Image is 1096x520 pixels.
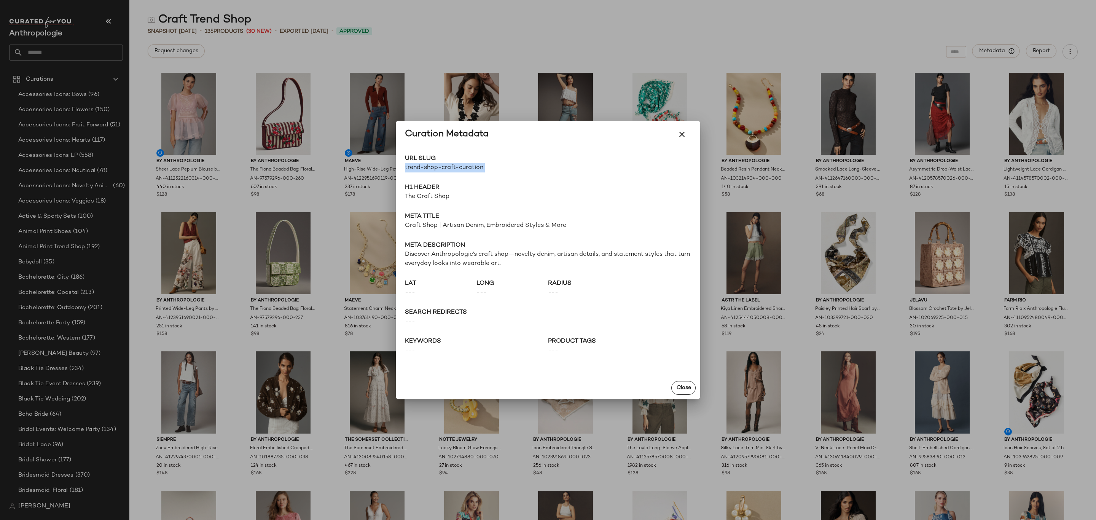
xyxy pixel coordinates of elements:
span: URL Slug [405,154,548,163]
span: search redirects [405,308,691,317]
span: long [476,279,548,288]
span: Craft Shop | Artisan Denim, Embroidered Styles & More [405,221,691,230]
span: --- [405,346,548,355]
span: --- [476,288,548,297]
span: --- [405,288,476,297]
span: Product Tags [548,337,691,346]
span: radius [548,279,620,288]
button: Close [671,381,696,395]
span: --- [405,317,691,326]
span: Meta title [405,212,691,221]
span: --- [548,288,620,297]
span: --- [548,346,691,355]
span: Meta description [405,241,691,250]
span: H1 Header [405,183,691,192]
span: Close [676,385,691,391]
span: Discover Anthropologie’s craft shop—novelty denim, artisan details, and statement styles that tur... [405,250,691,268]
span: lat [405,279,476,288]
div: Curation Metadata [405,128,489,140]
span: The Craft Shop [405,192,691,201]
span: trend-shop-craft-curation [405,163,548,172]
span: keywords [405,337,548,346]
